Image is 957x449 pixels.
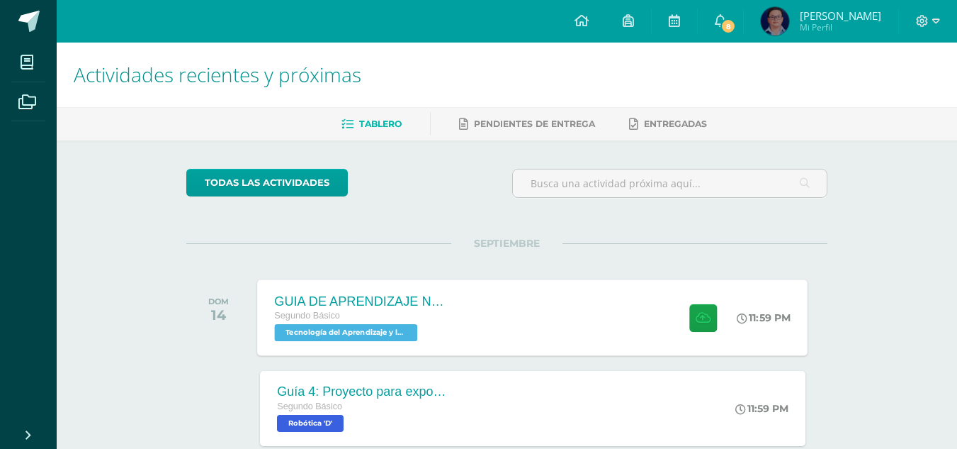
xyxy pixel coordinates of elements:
[644,118,707,129] span: Entregadas
[761,7,789,35] img: 697802cfca4defe22835fcaa2610e727.png
[74,61,361,88] span: Actividades recientes y próximas
[341,113,402,135] a: Tablero
[208,306,229,323] div: 14
[474,118,595,129] span: Pendientes de entrega
[737,311,791,324] div: 11:59 PM
[359,118,402,129] span: Tablero
[186,169,348,196] a: todas las Actividades
[720,18,736,34] span: 8
[735,402,788,415] div: 11:59 PM
[275,294,446,309] div: GUIA DE APRENDIZAJE NO 3
[629,113,707,135] a: Entregadas
[208,296,229,306] div: DOM
[451,237,562,250] span: SEPTIEMBRE
[275,324,418,341] span: Tecnología del Aprendizaje y la Comunicación (Informática) 'D'
[277,415,344,432] span: Robótica 'D'
[275,311,341,321] span: Segundo Básico
[800,9,881,23] span: [PERSON_NAME]
[277,401,342,411] span: Segundo Básico
[277,384,447,399] div: Guía 4: Proyecto para exposición
[513,170,827,197] input: Busca una actividad próxima aquí...
[800,21,881,33] span: Mi Perfil
[459,113,595,135] a: Pendientes de entrega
